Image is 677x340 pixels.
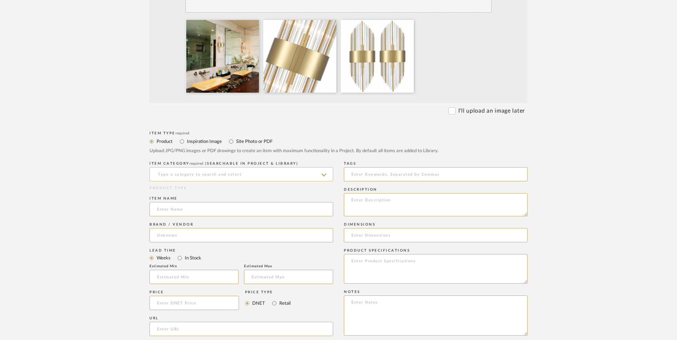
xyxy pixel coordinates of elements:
[149,167,333,181] input: Type a category to search and select
[149,270,239,284] input: Estimated Min
[149,290,239,294] div: Price
[189,162,203,165] span: required
[251,299,265,307] label: DNET
[175,132,189,135] span: required
[458,107,525,115] label: I'll upload an image later
[149,248,333,253] div: Lead Time
[344,161,528,166] div: Tags
[149,264,239,268] div: Estimated Min
[344,187,528,192] div: Description
[344,222,528,227] div: Dimensions
[184,254,201,262] label: In Stock
[149,202,333,216] input: Enter Name
[244,264,333,268] div: Estimated Max
[149,186,333,191] div: PRODUCT TYPE
[149,161,333,166] div: ITEM CATEGORY
[149,296,239,310] input: Enter DNET Price
[156,138,173,145] label: Product
[149,228,333,242] input: Unknown
[156,254,170,262] label: Weeks
[186,138,222,145] label: Inspiration Image
[149,253,333,262] mat-radio-group: Select item type
[149,322,333,336] input: Enter URL
[149,222,333,227] div: Brand / Vendor
[149,148,528,155] div: Upload JPG/PNG images or PDF drawings to create an item with maximum functionality in a Project. ...
[149,196,333,201] div: Item name
[149,316,333,320] div: URL
[279,299,291,307] label: Retail
[344,228,528,242] input: Enter Dimensions
[205,162,299,165] span: (Searchable in Project & Library)
[245,290,291,294] div: Price Type
[235,138,273,145] label: Site Photo or PDF
[149,131,528,135] div: Item Type
[344,290,528,294] div: Notes
[344,167,528,181] input: Enter Keywords, Separated by Commas
[149,137,528,146] mat-radio-group: Select item type
[344,248,528,253] div: Product Specifications
[244,270,333,284] input: Estimated Max
[245,296,291,310] mat-radio-group: Select price type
